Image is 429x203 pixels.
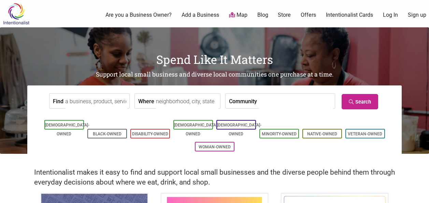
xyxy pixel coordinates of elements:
[342,94,378,109] a: Search
[301,11,316,19] a: Offers
[307,132,337,136] a: Native-Owned
[93,132,121,136] a: Black-Owned
[257,11,268,19] a: Blog
[408,11,426,19] a: Sign up
[45,123,89,136] a: [DEMOGRAPHIC_DATA]-Owned
[34,167,395,187] h2: Intentionalist makes it easy to find and support local small businesses and the diverse people be...
[278,11,291,19] a: Store
[383,11,398,19] a: Log In
[182,11,219,19] a: Add a Business
[132,132,168,136] a: Disability-Owned
[229,11,247,19] a: Map
[262,132,297,136] a: Minority-Owned
[53,94,63,108] label: Find
[229,94,257,108] label: Community
[65,94,128,109] input: a business, product, service
[105,11,172,19] a: Are you a Business Owner?
[138,94,154,108] label: Where
[348,132,382,136] a: Veteran-Owned
[174,123,218,136] a: [DEMOGRAPHIC_DATA]-Owned
[156,94,218,109] input: neighborhood, city, state
[199,145,231,149] a: Woman-Owned
[217,123,261,136] a: [DEMOGRAPHIC_DATA]-Owned
[326,11,373,19] a: Intentionalist Cards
